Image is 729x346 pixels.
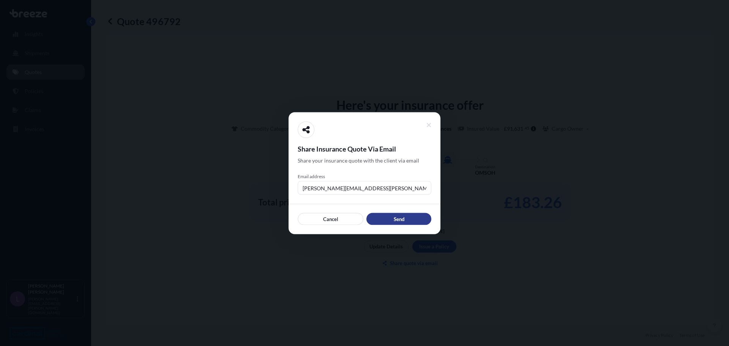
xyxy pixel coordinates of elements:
span: Share your insurance quote with the client via email [298,156,419,164]
p: Send [394,215,404,223]
button: Cancel [298,213,363,225]
span: Email address [298,173,431,179]
p: Cancel [323,215,338,223]
input: example@gmail.com [298,181,431,194]
span: Share Insurance Quote Via Email [298,144,431,153]
button: Send [366,213,431,225]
